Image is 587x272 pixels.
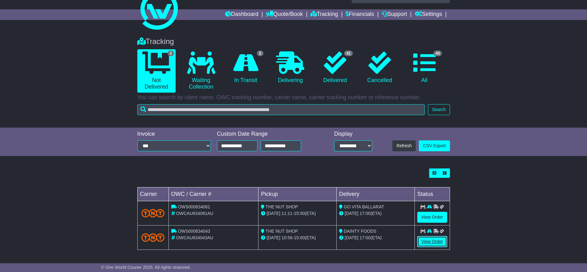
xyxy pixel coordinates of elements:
[267,211,280,216] span: [DATE]
[282,211,292,216] span: 11:11
[344,229,376,234] span: DAINTY FOODS
[382,9,407,20] a: Support
[360,235,371,240] span: 17:00
[360,211,371,216] span: 17:00
[334,131,372,138] div: Display
[141,233,165,242] img: TNT_Domestic.png
[267,235,280,240] span: [DATE]
[141,209,165,217] img: TNT_Domestic.png
[417,236,447,247] a: View Order
[178,229,210,234] span: OWS000634043
[428,104,450,115] button: Search
[282,235,292,240] span: 10:56
[294,211,305,216] span: 15:00
[266,204,298,209] span: THE NUT SHOP
[346,9,374,20] a: Financials
[345,211,358,216] span: [DATE]
[257,51,263,56] span: 2
[316,49,354,86] a: 41 Delivered
[339,210,412,217] div: (ETA)
[392,140,416,151] button: Refresh
[345,235,358,240] span: [DATE]
[261,235,334,241] div: - (ETA)
[344,204,384,209] span: GO VITA BALLARAT
[336,187,414,201] td: Delivery
[137,131,211,138] div: Invoice
[294,235,305,240] span: 15:00
[225,9,258,20] a: Dashboard
[217,131,317,138] div: Custom Date Range
[261,210,334,217] div: - (ETA)
[134,37,453,46] div: Tracking
[178,204,210,209] span: OWS000634061
[417,212,447,223] a: View Order
[310,9,338,20] a: Tracking
[271,49,310,86] a: Delivering
[258,187,337,201] td: Pickup
[414,187,450,201] td: Status
[433,51,442,56] span: 43
[137,187,168,201] td: Carrier
[339,235,412,241] div: (ETA)
[226,49,265,86] a: 2 In Transit
[168,187,258,201] td: OWC / Carrier #
[176,211,213,216] span: OWCAU634061AU
[266,229,298,234] span: THE NUT SHOP
[415,9,442,20] a: Settings
[137,94,450,101] p: You can search by client name, OWC tracking number, carrier name, carrier tracking number or refe...
[361,49,399,86] a: Cancelled
[101,265,191,270] span: © One World Courier 2025. All rights reserved.
[266,9,303,20] a: Quote/Book
[168,51,174,56] span: 2
[419,140,450,151] a: CSV Export
[344,51,353,56] span: 41
[405,49,443,86] a: 43 All
[137,49,176,93] a: 2 Not Delivered
[176,235,213,240] span: OWCAU634043AU
[182,49,220,93] a: Waiting Collection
